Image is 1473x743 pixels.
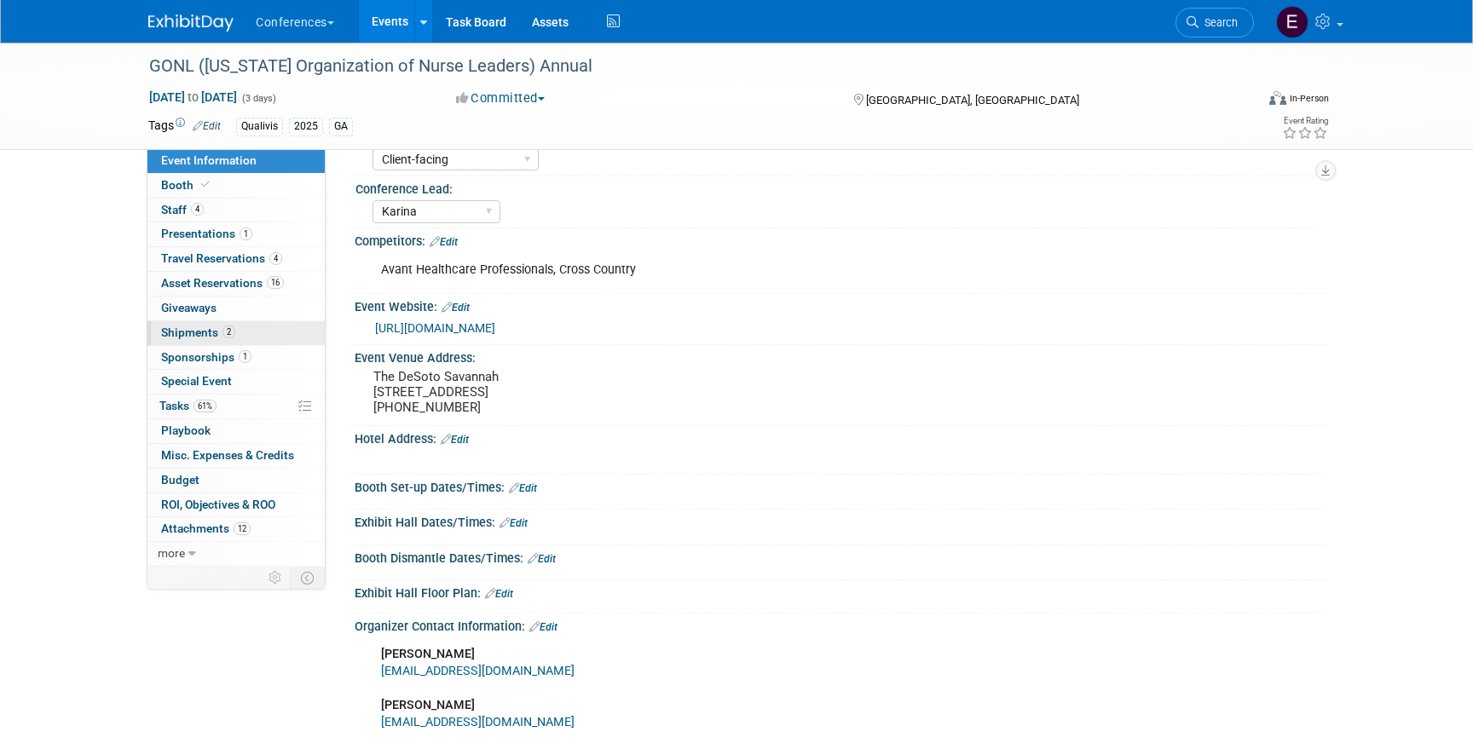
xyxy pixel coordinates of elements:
[147,395,325,418] a: Tasks61%
[450,89,552,107] button: Committed
[441,434,469,446] a: Edit
[161,178,213,192] span: Booth
[528,553,556,565] a: Edit
[261,567,291,589] td: Personalize Event Tab Strip
[161,276,284,290] span: Asset Reservations
[148,117,221,136] td: Tags
[355,345,1325,366] div: Event Venue Address:
[147,493,325,517] a: ROI, Objectives & ROO
[161,301,217,314] span: Giveaways
[373,369,740,415] pre: The DeSoto Savannah [STREET_ADDRESS] [PHONE_NUMBER]
[529,621,557,633] a: Edit
[161,325,235,339] span: Shipments
[161,498,275,511] span: ROI, Objectives & ROO
[355,580,1325,602] div: Exhibit Hall Floor Plan:
[369,253,1137,287] div: Avant Healthcare Professionals, Cross Country
[381,647,475,661] b: [PERSON_NAME]
[147,222,325,246] a: Presentations1
[329,118,353,135] div: GA
[147,199,325,222] a: Staff4
[147,297,325,320] a: Giveaways
[147,469,325,492] a: Budget
[147,247,325,271] a: Travel Reservations4
[194,400,217,412] span: 61%
[147,272,325,296] a: Asset Reservations16
[147,419,325,443] a: Playbook
[161,251,282,265] span: Travel Reservations
[161,350,251,364] span: Sponsorships
[355,613,1325,636] div: Organizer Contact Information:
[148,89,238,105] span: [DATE] [DATE]
[148,14,234,32] img: ExhibitDay
[239,350,251,363] span: 1
[161,153,257,167] span: Event Information
[442,302,470,314] a: Edit
[381,698,475,712] b: [PERSON_NAME]
[147,370,325,394] a: Special Event
[1282,117,1328,125] div: Event Rating
[430,236,458,248] a: Edit
[161,374,232,388] span: Special Event
[500,517,528,529] a: Edit
[381,664,575,678] a: [EMAIL_ADDRESS][DOMAIN_NAME]
[143,51,1228,82] div: GONL ([US_STATE] Organization of Nurse Leaders) Annual
[267,276,284,289] span: 16
[381,715,575,729] a: [EMAIL_ADDRESS][DOMAIN_NAME]
[485,588,513,600] a: Edit
[147,444,325,468] a: Misc. Expenses & Credits
[161,203,204,216] span: Staff
[240,93,276,104] span: (3 days)
[240,228,252,240] span: 1
[147,517,325,541] a: Attachments12
[1176,8,1254,37] a: Search
[159,399,217,412] span: Tasks
[161,473,199,487] span: Budget
[355,426,1325,448] div: Hotel Address:
[201,180,210,189] i: Booth reservation complete
[147,542,325,566] a: more
[236,118,283,135] div: Qualivis
[1276,6,1308,38] img: Erin Anderson
[866,94,1079,107] span: [GEOGRAPHIC_DATA], [GEOGRAPHIC_DATA]
[1269,91,1286,105] img: Format-Inperson.png
[1289,92,1329,105] div: In-Person
[191,203,204,216] span: 4
[1199,16,1238,29] span: Search
[147,321,325,345] a: Shipments2
[355,294,1325,316] div: Event Website:
[161,448,294,462] span: Misc. Expenses & Credits
[161,521,251,535] span: Attachments
[355,545,1325,567] div: Booth Dismantle Dates/Times:
[355,228,1325,251] div: Competitors:
[355,510,1325,532] div: Exhibit Hall Dates/Times:
[161,227,252,240] span: Presentations
[147,149,325,173] a: Event Information
[269,252,282,265] span: 4
[185,90,201,104] span: to
[1153,89,1329,114] div: Event Format
[161,423,211,437] span: Playbook
[355,475,1325,497] div: Booth Set-up Dates/Times:
[289,118,323,135] div: 2025
[158,546,185,560] span: more
[147,346,325,370] a: Sponsorships1
[222,325,235,338] span: 2
[147,174,325,198] a: Booth
[193,120,221,132] a: Edit
[509,482,537,494] a: Edit
[355,176,1317,198] div: Conference Lead:
[291,567,326,589] td: Toggle Event Tabs
[375,321,495,335] a: [URL][DOMAIN_NAME]
[234,522,251,535] span: 12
